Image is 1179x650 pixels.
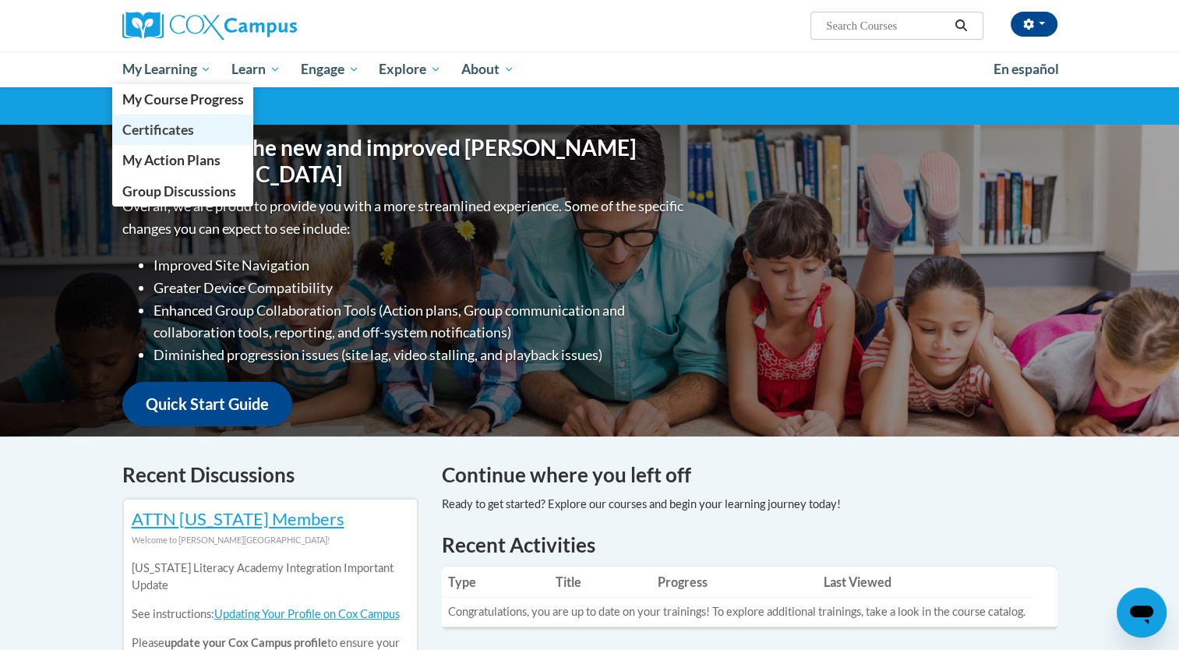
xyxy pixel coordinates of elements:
a: Engage [291,51,369,87]
li: Improved Site Navigation [154,254,687,277]
a: Group Discussions [112,176,254,207]
th: Title [549,567,651,598]
a: Learn [221,51,291,87]
a: Cox Campus [122,12,418,40]
div: Welcome to [PERSON_NAME][GEOGRAPHIC_DATA]! [132,532,409,549]
input: Search Courses [824,16,949,35]
span: My Learning [122,60,211,79]
h1: Welcome to the new and improved [PERSON_NAME][GEOGRAPHIC_DATA] [122,135,687,187]
span: Learn [231,60,281,79]
td: Congratulations, you are up to date on your trainings! To explore additional trainings, take a lo... [442,598,1032,627]
a: My Course Progress [112,84,254,115]
p: See instructions: [132,606,409,623]
a: My Action Plans [112,145,254,175]
li: Diminished progression issues (site lag, video stalling, and playback issues) [154,344,687,366]
li: Greater Device Compatibility [154,277,687,299]
h4: Continue where you left off [442,460,1057,490]
button: Account Settings [1011,12,1057,37]
button: Search [949,16,972,35]
a: Quick Start Guide [122,382,292,426]
th: Progress [651,567,817,598]
th: Last Viewed [817,567,1032,598]
span: My Course Progress [122,91,243,108]
a: En español [983,53,1069,86]
p: Overall, we are proud to provide you with a more streamlined experience. Some of the specific cha... [122,195,687,240]
a: ATTN [US_STATE] Members [132,508,344,529]
span: About [461,60,514,79]
span: Group Discussions [122,183,235,200]
iframe: Button to launch messaging window [1117,588,1167,638]
b: update your Cox Campus profile [164,636,327,649]
a: About [451,51,524,87]
p: [US_STATE] Literacy Academy Integration Important Update [132,560,409,594]
li: Enhanced Group Collaboration Tools (Action plans, Group communication and collaboration tools, re... [154,299,687,344]
a: Certificates [112,115,254,145]
th: Type [442,567,550,598]
span: En español [994,61,1059,77]
a: Explore [369,51,451,87]
a: My Learning [112,51,222,87]
a: Updating Your Profile on Cox Campus [214,607,400,620]
span: Certificates [122,122,193,138]
img: Cox Campus [122,12,297,40]
div: Main menu [99,51,1081,87]
span: Engage [301,60,359,79]
span: Explore [379,60,441,79]
span: My Action Plans [122,152,220,168]
h1: Recent Activities [442,531,1057,559]
h4: Recent Discussions [122,460,418,490]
